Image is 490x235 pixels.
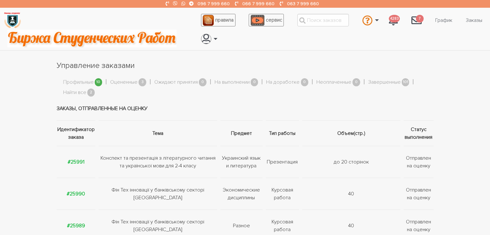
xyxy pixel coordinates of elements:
[63,89,86,97] a: Найти все
[4,11,21,29] img: logo-135dea9cf721667cc4ddb0c1795e3ba8b7f362e3d0c04e2cc90b931989920324.png
[301,78,309,86] span: 0
[67,191,85,197] a: #25990
[139,78,146,86] span: 3
[97,121,218,146] th: Тема
[352,78,360,86] span: 0
[251,15,264,26] img: play_icon-49f7f135c9dc9a03216cfdbccbe1e3994649169d890fb554cedf0eac35a01ba8.png
[97,178,218,210] td: Фін Тех інновації у банківському секторі [GEOGRAPHIC_DATA]
[63,78,94,87] a: Профильные
[87,89,95,97] span: 2
[368,78,401,87] a: Завершенные
[197,1,230,6] a: 096 7 999 660
[215,17,234,23] span: правила
[95,78,102,86] span: 10
[67,222,85,229] a: #25989
[266,78,300,87] a: На доработке
[301,178,402,210] td: 40
[242,1,274,6] a: 066 7 999 660
[461,14,487,26] a: Заказы
[264,121,301,146] th: Тип работы
[287,1,319,6] a: 063 7 999 660
[402,121,433,146] th: Статус выполнения
[301,146,402,178] td: до 20 сторінок
[384,12,403,29] a: 4283
[251,78,258,86] span: 0
[402,78,409,86] span: 101
[249,14,284,26] a: сервис
[203,15,214,26] img: agreement_icon-feca34a61ba7f3d1581b08bc946b2ec1ccb426f67415f344566775c155b7f62c.png
[57,121,97,146] th: Идентификатор заказа
[389,15,400,23] span: 4283
[297,14,349,26] input: Поиск заказов
[57,97,434,121] td: Заказы, отправленные на оценку
[68,159,84,165] a: #25991
[416,15,424,23] span: 7
[430,14,457,26] a: График
[301,121,402,146] th: Объем(стр.)
[219,178,264,210] td: Экономические дисциплины
[219,121,264,146] th: Предмет
[264,146,301,178] td: Презентация
[110,78,138,87] a: Оцененные
[215,78,250,87] a: На выполнении
[97,146,218,178] td: Конспект та презентація з літературного читання та української мови для 2-4 класу
[201,14,235,26] a: правила
[219,146,264,178] td: Украинский язык и литература
[406,12,427,29] a: 7
[402,178,433,210] td: Отправлен на оценку
[199,78,207,86] span: 0
[264,178,301,210] td: Курсовая работа
[316,78,351,87] a: Неоплаченные
[154,78,198,87] a: Ожидают принятия
[266,17,282,23] span: сервис
[7,30,177,47] img: motto-2ce64da2796df845c65ce8f9480b9c9d679903764b3ca6da4b6de107518df0fe.gif
[57,60,434,71] h1: Управление заказами
[402,146,433,178] td: Отправлен на оценку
